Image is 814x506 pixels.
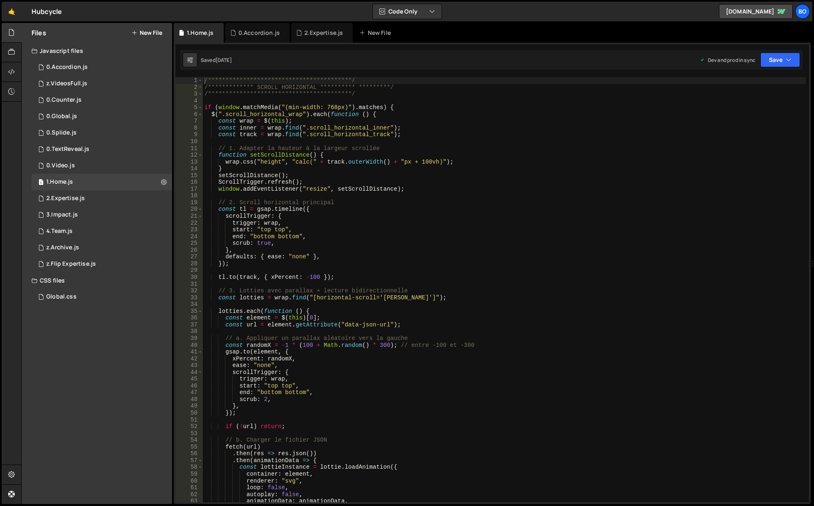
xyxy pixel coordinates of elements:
[795,4,810,19] a: Bo
[46,64,88,71] div: 0.Accordion.js
[175,457,203,464] div: 57
[175,335,203,342] div: 39
[32,190,172,207] div: 15889/42773.js
[175,417,203,424] div: 51
[175,145,203,152] div: 11
[175,131,203,138] div: 9
[359,29,394,37] div: New File
[175,450,203,457] div: 56
[46,293,77,301] div: Global.css
[304,29,343,37] div: 2.Expertise.js
[32,59,172,75] div: 15889/43250.js
[2,2,22,21] a: 🤙
[175,226,203,233] div: 23
[175,104,203,111] div: 5
[175,403,203,410] div: 49
[46,129,77,137] div: 0.Splide.js
[32,92,172,108] div: 15889/42709.js
[175,349,203,356] div: 41
[175,172,203,179] div: 15
[175,389,203,396] div: 47
[175,179,203,186] div: 16
[175,98,203,105] div: 4
[175,437,203,444] div: 54
[175,253,203,260] div: 27
[201,57,232,64] div: Saved
[238,29,280,37] div: 0.Accordion.js
[32,108,172,125] div: 15889/42631.js
[175,186,203,193] div: 17
[46,244,79,251] div: z.Archive.js
[175,308,203,315] div: 35
[32,207,172,223] div: 15889/43502.js
[175,267,203,274] div: 29
[175,471,203,478] div: 59
[187,29,213,37] div: 1.Home.js
[32,174,172,190] div: 15889/42417.js
[175,274,203,281] div: 30
[760,52,800,67] button: Save
[175,125,203,132] div: 8
[175,383,203,390] div: 46
[175,321,203,328] div: 37
[46,211,78,219] div: 3.Impact.js
[175,376,203,383] div: 45
[46,260,96,268] div: z.Flip Expertise.js
[175,410,203,417] div: 50
[175,315,203,321] div: 36
[175,159,203,166] div: 13
[175,233,203,240] div: 24
[175,281,203,288] div: 31
[175,478,203,485] div: 60
[373,4,442,19] button: Code Only
[175,369,203,376] div: 44
[46,228,73,235] div: 4.Team.js
[32,125,172,141] div: 15889/43273.js
[700,57,755,64] div: Dev and prod in sync
[32,75,172,92] div: 15889/44427.js
[175,152,203,159] div: 12
[175,396,203,403] div: 48
[215,57,232,64] div: [DATE]
[32,289,172,305] div: 15889/44242.css
[32,256,172,272] div: 15889/43683.js
[175,111,203,118] div: 6
[175,118,203,125] div: 7
[175,165,203,172] div: 14
[175,192,203,199] div: 18
[175,491,203,498] div: 62
[32,157,172,174] div: 15889/43216.js
[46,162,75,169] div: 0.Video.js
[46,96,82,104] div: 0.Counter.js
[175,287,203,294] div: 32
[175,342,203,349] div: 40
[175,301,203,308] div: 34
[175,294,203,301] div: 33
[46,113,77,120] div: 0.Global.js
[175,247,203,254] div: 26
[39,180,43,186] span: 1
[32,223,172,239] div: 15889/43677.js
[175,138,203,145] div: 10
[46,146,89,153] div: 0.TextReveal.js
[46,80,87,87] div: z.VideosFull.js
[175,213,203,220] div: 21
[175,199,203,206] div: 19
[175,356,203,362] div: 42
[175,240,203,247] div: 25
[46,178,73,186] div: 1.Home.js
[46,195,85,202] div: 2.Expertise.js
[175,84,203,91] div: 2
[175,498,203,505] div: 63
[175,423,203,430] div: 52
[175,484,203,491] div: 61
[175,444,203,451] div: 55
[32,239,172,256] div: 15889/42433.js
[22,272,172,289] div: CSS files
[175,91,203,98] div: 3
[32,141,172,157] div: 15889/42505.js
[719,4,793,19] a: [DOMAIN_NAME]
[32,7,62,16] div: Hubcycle
[132,30,162,36] button: New File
